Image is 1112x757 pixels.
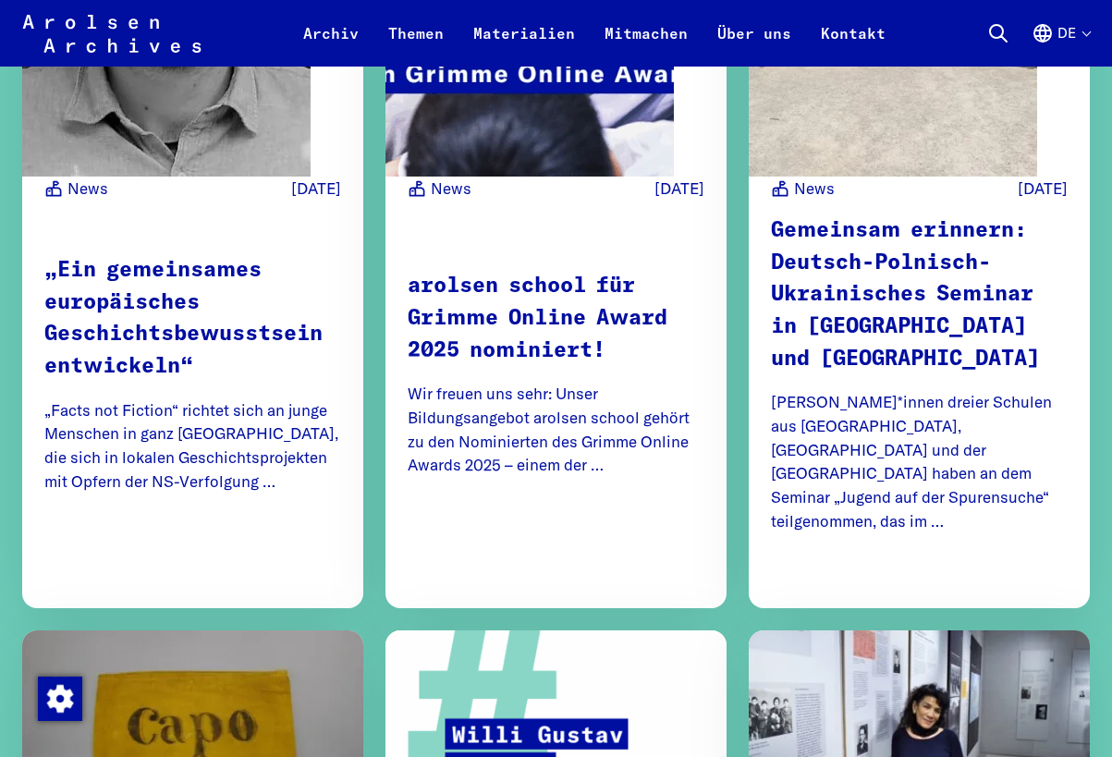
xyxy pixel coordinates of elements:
[806,22,900,67] a: Kontakt
[408,271,704,367] p: arolsen school für Grimme Online Award 2025 nominiert!
[38,677,82,721] img: Zustimmung ändern
[408,382,704,477] p: Wir freuen uns sehr: Unser Bildungsangebot arolsen school gehört zu den Nominierten des Grimme On...
[794,177,835,201] span: News
[373,22,458,67] a: Themen
[654,177,704,201] time: [DATE]
[590,22,703,67] a: Mitmachen
[703,22,806,67] a: Über uns
[44,398,341,494] p: „Facts not Fiction“ richtet sich an junge Menschen in ganz [GEOGRAPHIC_DATA], die sich in lokalen...
[458,22,590,67] a: Materialien
[291,177,341,201] time: [DATE]
[771,390,1068,532] p: [PERSON_NAME]*innen dreier Schulen aus [GEOGRAPHIC_DATA], [GEOGRAPHIC_DATA] und der [GEOGRAPHIC_D...
[288,22,373,67] a: Archiv
[1018,177,1068,201] time: [DATE]
[771,215,1068,375] p: Gemeinsam erinnern: Deutsch-Polnisch-Ukrainisches Seminar in [GEOGRAPHIC_DATA] und [GEOGRAPHIC_DATA]
[1032,22,1090,67] button: Deutsch, Sprachauswahl
[288,11,900,55] nav: Primär
[67,177,108,201] span: News
[37,676,81,720] div: Zustimmung ändern
[44,255,341,384] p: „Ein gemeinsames europäisches Geschichtsbewusstsein entwickeln“
[431,177,471,201] span: News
